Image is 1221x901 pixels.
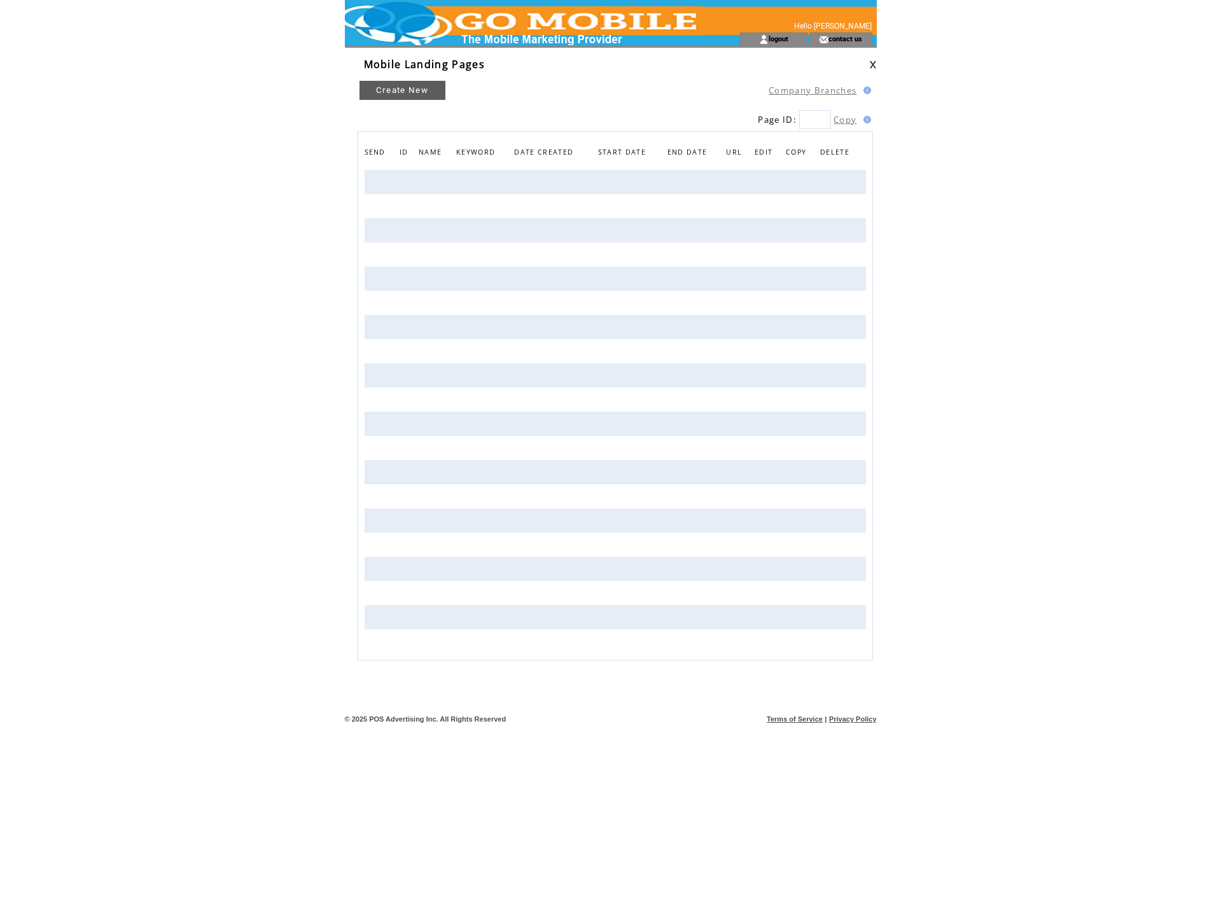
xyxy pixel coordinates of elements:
[456,148,498,155] a: KEYWORD
[786,144,809,163] span: COPY
[769,34,788,43] a: logout
[860,116,871,123] img: help.gif
[456,144,498,163] span: KEYWORD
[345,715,506,723] span: © 2025 POS Advertising Inc. All Rights Reserved
[767,715,823,723] a: Terms of Service
[400,148,412,155] a: ID
[726,148,745,155] a: URL
[820,144,853,163] span: DELETE
[769,85,856,96] a: Company Branches
[598,144,649,163] span: START DATE
[419,148,445,155] a: NAME
[834,114,856,125] a: Copy
[359,81,445,100] a: Create New
[825,715,827,723] span: |
[829,715,877,723] a: Privacy Policy
[755,144,776,163] span: EDIT
[419,144,445,163] span: NAME
[726,144,745,163] span: URL
[364,57,485,71] span: Mobile Landing Pages
[759,34,769,45] img: account_icon.gif
[819,34,828,45] img: contact_us_icon.gif
[758,114,797,125] span: Page ID:
[598,148,649,155] a: START DATE
[400,144,412,163] span: ID
[860,87,871,94] img: help.gif
[667,144,711,163] span: END DATE
[365,144,389,163] span: SEND
[794,22,872,31] span: Hello [PERSON_NAME]
[828,34,862,43] a: contact us
[667,148,711,155] a: END DATE
[514,148,576,155] a: DATE CREATED
[514,144,576,163] span: DATE CREATED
